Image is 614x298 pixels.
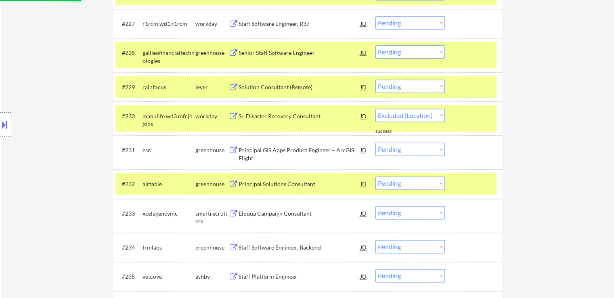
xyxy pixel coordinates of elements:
div: #227 [122,20,136,28]
div: Staff Platform Engineer [239,273,360,281]
div: Eloqua Campaign Consultant [239,210,360,218]
div: #234 [122,243,136,252]
div: manulife.wd3.mfcjh_jobs [142,112,195,128]
div: greenhouse [195,243,228,252]
div: Senior Staff Software Engineer [239,49,360,57]
div: JD [360,109,368,123]
div: Principal GIS Apps Product Engineer – ArcGIS Flight [239,146,360,162]
div: #228 [122,49,136,57]
div: JD [360,16,368,31]
div: JD [360,176,368,191]
div: greenhouse [195,49,228,57]
div: JD [360,143,368,157]
div: galileofinancialtechnologies [142,49,195,65]
div: greenhouse [195,180,228,188]
div: Sr. Disaster Recovery Consultant [239,112,360,120]
div: workday [195,112,228,120]
div: Solution Consultant (Remote) [239,83,360,91]
div: trmlabs [142,243,195,252]
div: Staff Software Engineer, R37 [239,20,360,28]
div: rainfocus [142,83,195,91]
div: JD [360,45,368,60]
div: esri [142,146,195,154]
div: #235 [122,273,136,281]
div: r1rcm.wd1.r1rcm [142,20,195,28]
div: JD [360,80,368,94]
div: greenhouse [195,146,228,154]
div: #233 [122,210,136,218]
div: smartrecruiters [195,210,228,225]
div: JD [360,269,368,283]
div: xcelagencyinc [142,210,195,218]
div: Staff Software Engineer, Backend [239,243,360,252]
div: Principal Solutions Consultant [239,180,360,188]
div: airtable [142,180,195,188]
div: vetcove [142,273,195,281]
div: JD [360,206,368,220]
div: workday [195,20,228,28]
div: JD [360,240,368,254]
div: lever [195,83,228,91]
div: success [375,128,408,135]
div: ashby [195,273,228,281]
